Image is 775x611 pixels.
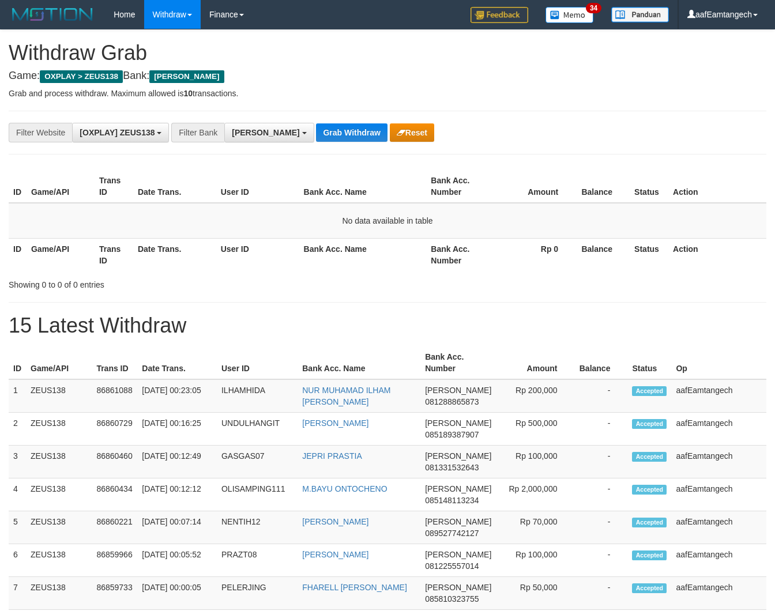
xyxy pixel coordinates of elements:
span: Accepted [632,550,667,560]
td: - [574,511,627,544]
td: - [574,544,627,577]
th: Status [630,170,668,203]
td: 7 [9,577,26,610]
span: [PERSON_NAME] [149,70,224,83]
th: Trans ID [95,238,133,271]
td: 1 [9,379,26,413]
td: aafEamtangech [671,577,766,610]
th: ID [9,170,27,203]
img: panduan.png [611,7,669,22]
td: ZEUS138 [26,413,92,446]
span: OXPLAY > ZEUS138 [40,70,123,83]
th: Date Trans. [133,238,216,271]
th: Bank Acc. Number [426,238,494,271]
th: ID [9,238,27,271]
td: [DATE] 00:16:25 [137,413,217,446]
span: Accepted [632,452,667,462]
td: 86860460 [92,446,137,478]
a: [PERSON_NAME] [302,550,368,559]
th: Amount [494,170,575,203]
th: Action [668,170,766,203]
th: Bank Acc. Number [426,170,494,203]
td: ZEUS138 [26,511,92,544]
img: MOTION_logo.png [9,6,96,23]
td: 86859966 [92,544,137,577]
img: Feedback.jpg [471,7,528,23]
th: Status [627,346,671,379]
a: JEPRI PRASTIA [302,451,362,461]
span: Copy 085148113234 to clipboard [425,496,479,505]
td: Rp 100,000 [496,446,574,478]
td: 2 [9,413,26,446]
th: Status [630,238,668,271]
h1: 15 Latest Withdraw [9,314,766,337]
td: 5 [9,511,26,544]
strong: 10 [183,89,193,98]
span: [PERSON_NAME] [425,484,491,493]
a: FHARELL [PERSON_NAME] [302,583,407,592]
td: Rp 70,000 [496,511,574,544]
td: ZEUS138 [26,379,92,413]
th: Op [671,346,766,379]
td: PELERJING [217,577,298,610]
td: ZEUS138 [26,577,92,610]
th: Game/API [27,170,95,203]
p: Grab and process withdraw. Maximum allowed is transactions. [9,88,766,99]
span: Copy 089527742127 to clipboard [425,529,479,538]
td: [DATE] 00:00:05 [137,577,217,610]
span: [PERSON_NAME] [425,451,491,461]
td: ZEUS138 [26,544,92,577]
th: User ID [216,170,299,203]
td: 86860434 [92,478,137,511]
th: Rp 0 [494,238,575,271]
td: [DATE] 00:07:14 [137,511,217,544]
th: Bank Acc. Name [298,346,420,379]
td: aafEamtangech [671,544,766,577]
a: [PERSON_NAME] [302,418,368,428]
td: 86859733 [92,577,137,610]
th: Bank Acc. Number [420,346,496,379]
span: [PERSON_NAME] [425,517,491,526]
button: Grab Withdraw [316,123,387,142]
span: 34 [586,3,601,13]
h4: Game: Bank: [9,70,766,82]
div: Showing 0 to 0 of 0 entries [9,274,314,291]
span: Copy 081331532643 to clipboard [425,463,479,472]
td: - [574,413,627,446]
td: 86860221 [92,511,137,544]
td: aafEamtangech [671,446,766,478]
img: Button%20Memo.svg [545,7,594,23]
th: Bank Acc. Name [299,238,427,271]
a: M.BAYU ONTOCHENO [302,484,387,493]
th: Trans ID [92,346,137,379]
td: - [574,379,627,413]
th: Trans ID [95,170,133,203]
td: aafEamtangech [671,478,766,511]
span: [PERSON_NAME] [425,550,491,559]
td: 86861088 [92,379,137,413]
span: Accepted [632,518,667,527]
td: - [574,478,627,511]
td: Rp 100,000 [496,544,574,577]
span: [PERSON_NAME] [232,128,299,137]
td: NENTIH12 [217,511,298,544]
span: [PERSON_NAME] [425,583,491,592]
span: [OXPLAY] ZEUS138 [80,128,155,137]
th: Balance [575,238,630,271]
td: ZEUS138 [26,478,92,511]
span: [PERSON_NAME] [425,386,491,395]
span: Accepted [632,419,667,429]
td: No data available in table [9,203,766,239]
span: Copy 085189387907 to clipboard [425,430,479,439]
td: 86860729 [92,413,137,446]
th: Bank Acc. Name [299,170,427,203]
th: Balance [574,346,627,379]
td: 3 [9,446,26,478]
div: Filter Website [9,123,72,142]
th: Date Trans. [133,170,216,203]
h1: Withdraw Grab [9,42,766,65]
button: [OXPLAY] ZEUS138 [72,123,169,142]
td: PRAZT08 [217,544,298,577]
td: - [574,577,627,610]
td: 4 [9,478,26,511]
